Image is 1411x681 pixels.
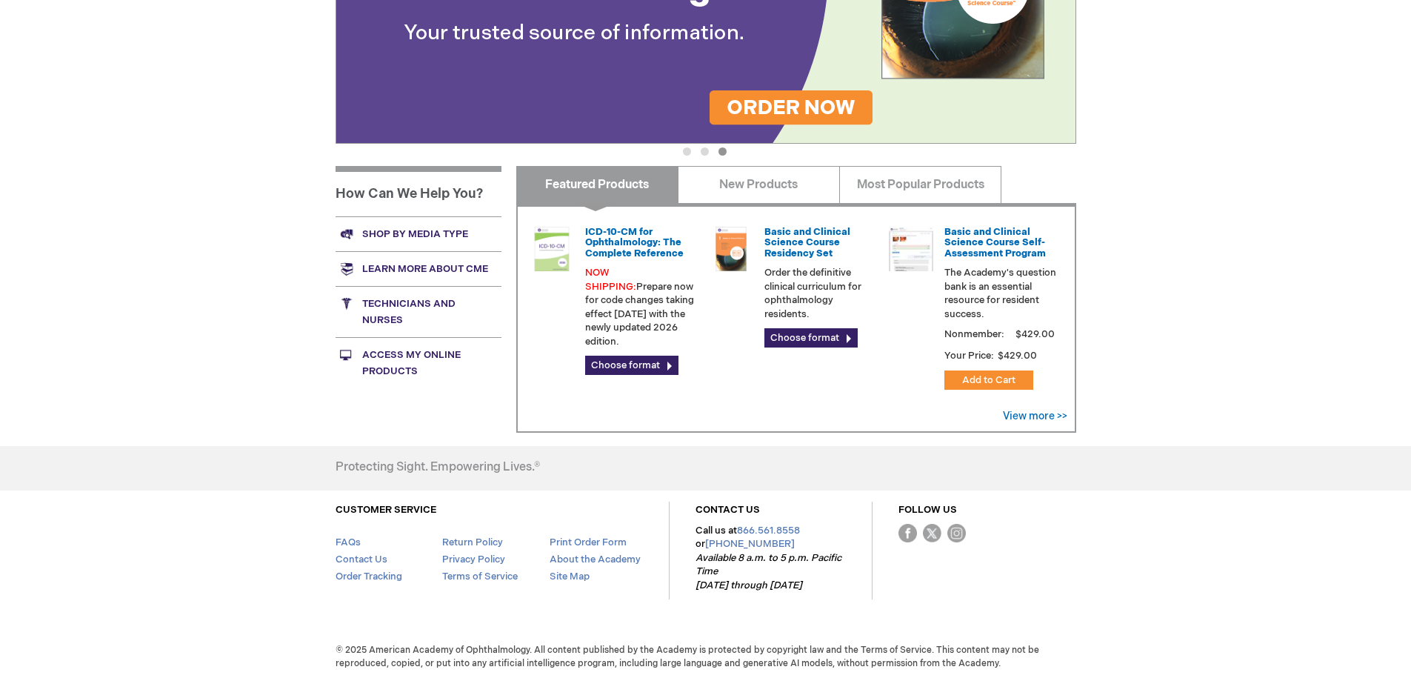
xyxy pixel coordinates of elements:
a: Most Popular Products [839,166,1001,203]
span: Add to Cart [962,374,1015,386]
a: Choose format [764,328,858,348]
h4: Protecting Sight. Empowering Lives.® [336,461,540,474]
p: Order the definitive clinical curriculum for ophthalmology residents. [764,266,877,321]
a: Basic and Clinical Science Course Self-Assessment Program [944,226,1046,259]
button: Add to Cart [944,371,1033,390]
a: Learn more about CME [336,251,501,286]
button: 3 of 3 [718,147,727,156]
h1: How Can We Help You? [336,166,501,216]
a: [PHONE_NUMBER] [705,538,795,550]
a: Print Order Form [550,537,627,548]
a: About the Academy [550,554,641,565]
a: Featured Products [516,166,678,203]
a: Technicians and nurses [336,286,501,337]
a: Privacy Policy [442,554,505,565]
a: New Products [678,166,840,203]
a: CONTACT US [696,504,760,516]
span: © 2025 American Academy of Ophthalmology. All content published by the Academy is protected by co... [324,644,1087,669]
strong: Your Price: [944,350,994,362]
img: Twitter [923,524,941,542]
img: 02850963u_47.png [709,227,753,271]
img: 0120008u_42.png [530,227,574,271]
a: Site Map [550,571,590,582]
a: Choose format [585,356,678,375]
a: Access My Online Products [336,337,501,388]
a: ICD-10-CM for Ophthalmology: The Complete Reference [585,226,684,259]
a: CUSTOMER SERVICE [336,504,436,516]
img: bcscself_20.jpg [889,227,933,271]
a: Terms of Service [442,571,518,582]
a: 866.561.8558 [737,525,800,537]
img: instagram [947,524,966,542]
span: $429.00 [1013,328,1057,340]
button: 2 of 3 [701,147,709,156]
a: FAQs [336,537,361,548]
a: View more >> [1003,410,1067,422]
em: Available 8 a.m. to 5 p.m. Pacific Time [DATE] through [DATE] [696,552,841,591]
strong: Nonmember: [944,325,1004,344]
a: Contact Us [336,554,387,565]
span: $429.00 [996,350,1039,362]
a: Order Tracking [336,571,402,582]
font: NOW SHIPPING: [585,267,636,293]
p: The Academy's question bank is an essential resource for resident success. [944,266,1057,321]
p: Call us at or [696,524,846,593]
p: Prepare now for code changes taking effect [DATE] with the newly updated 2026 edition. [585,266,698,348]
a: Basic and Clinical Science Course Residency Set [764,226,850,259]
button: 1 of 3 [683,147,691,156]
a: Shop by media type [336,216,501,251]
a: FOLLOW US [898,504,957,516]
img: Facebook [898,524,917,542]
a: Return Policy [442,537,503,548]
